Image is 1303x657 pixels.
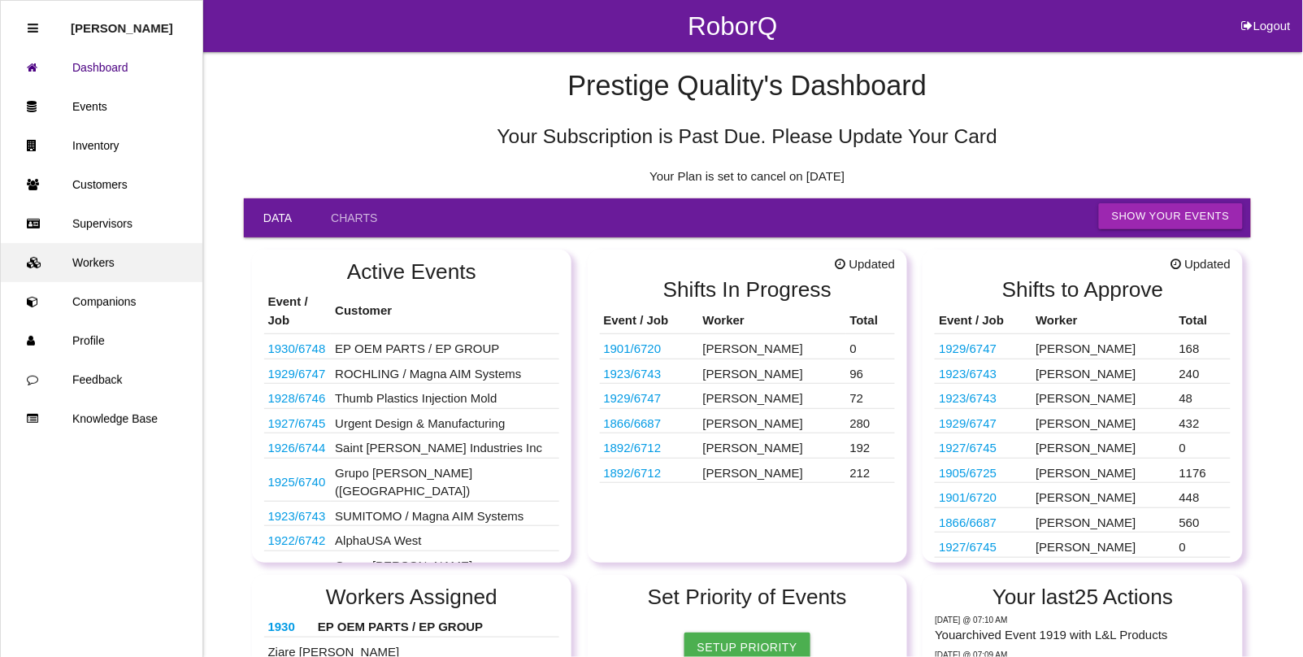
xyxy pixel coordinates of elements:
a: 1927/6745 [939,441,997,455]
a: 1927/6745 [939,540,997,554]
td: 6576306022 [264,334,332,359]
tr: 68425775AD [600,384,896,409]
p: Wednesday @ 07:10 AM [935,614,1231,626]
h2: Your last 25 Actions [935,585,1231,609]
td: [PERSON_NAME] [1032,408,1175,433]
td: 96 [846,359,896,384]
a: 1901/6720 [939,490,997,504]
h2: Active Events [264,260,560,284]
td: [PERSON_NAME] [1032,507,1175,533]
tr: 68427781AA; 68340793AA [600,433,896,459]
a: Workers [1,243,202,282]
span: Updated [835,255,895,274]
p: You archived Event 1919 with L&L Products [935,626,1231,645]
a: 1930 [268,620,295,633]
td: 0 [1175,433,1231,459]
td: [PERSON_NAME] [1032,533,1175,558]
tr: 10301666 [935,458,1231,483]
a: 1929/6747 [939,416,997,430]
th: Worker [1032,307,1175,334]
td: ROCHLING / Magna AIM Systems [331,359,559,384]
tr: Space X Parts [935,433,1231,459]
tr: 68546289AB (@ Magna AIM) [600,408,896,433]
a: Supervisors [1,204,202,243]
a: 1901/6720 [604,342,662,355]
th: Event / Job [935,307,1032,334]
td: [PERSON_NAME] [699,408,846,433]
td: 68343526AB [264,501,332,526]
td: 432 [1175,408,1231,433]
td: 0 [846,334,896,359]
td: PJ6B S045A76 AG3JA6 [600,334,699,359]
tr: 68546289AB (@ Magna AIM) [935,507,1231,533]
h5: Your Subscription is Past Due. Please Update Your Card [244,125,1251,147]
a: 1866/6687 [604,416,662,430]
td: 68425775AD [264,359,332,384]
a: Feedback [1,360,202,399]
td: 560 [1175,557,1231,582]
a: 1923/6743 [939,391,997,405]
tr: PJ6B S045A76 AG3JA6 [935,483,1231,508]
td: 48 [1175,384,1231,409]
td: 192 [846,433,896,459]
td: [PERSON_NAME] [699,433,846,459]
td: 68343526AB [600,359,699,384]
a: 1892/6712 [604,466,662,480]
p: Your Plan is set to cancel on [DATE] [244,168,1251,186]
td: [PERSON_NAME] [1032,458,1175,483]
h4: Prestige Quality 's Dashboard [244,71,1251,102]
a: Charts [311,198,397,237]
th: 6576306022 [264,614,314,637]
h2: Shifts to Approve [935,278,1231,302]
td: 2011010AB / 2008002AB / 2009006AB [264,384,332,409]
a: 1866/6687 [939,516,997,529]
tr: 68343526AB [600,359,896,384]
td: P703 PCBA [264,458,332,501]
td: [PERSON_NAME] [1032,359,1175,384]
a: Customers [1,165,202,204]
td: K13360 (WA14CO14) [264,526,332,551]
a: Data [244,198,311,237]
td: [PERSON_NAME] [699,384,846,409]
tr: 68425775AD [935,408,1231,433]
td: 448 [1175,483,1231,508]
p: Rosie Blandino [71,9,173,35]
td: [PERSON_NAME] [1032,483,1175,508]
td: [PERSON_NAME] [1032,334,1175,359]
td: Grupo [PERSON_NAME] ([GEOGRAPHIC_DATA]) [331,458,559,501]
td: AlphaUSA West [331,526,559,551]
td: 168 [1175,334,1231,359]
td: Saint [PERSON_NAME] Industries Inc [331,433,559,459]
td: 1176 [1175,458,1231,483]
td: 68483788AE KNL [264,433,332,459]
a: Dashboard [1,48,202,87]
td: Space X Parts [264,408,332,433]
tr: 68425775AD [935,334,1231,359]
a: 1929/6747 [939,342,997,355]
th: Worker [699,307,846,334]
td: P703 PCBA [264,550,332,594]
a: 1925/6740 [268,475,326,489]
th: EP OEM PARTS / EP GROUP [314,614,559,637]
th: Customer [331,289,559,334]
a: 1892/6712 [604,441,662,455]
tr: Space X Parts [935,533,1231,558]
td: Urgent Design & Manufacturing [331,408,559,433]
td: 240 [1175,359,1231,384]
a: 1928/6746 [268,391,326,405]
td: 212 [846,458,896,483]
th: Total [846,307,896,334]
td: 68546289AB (@ Magna AIM) [600,408,699,433]
td: [PERSON_NAME] [1032,384,1175,409]
a: Companions [1,282,202,321]
tr: 68343526AB [935,359,1231,384]
td: 68427781AA; 68340793AA [600,433,699,459]
a: 1930/6748 [268,342,326,355]
a: 1929/6747 [268,367,326,381]
td: 0 [1175,533,1231,558]
div: Close [28,9,38,48]
tr: 68427781AA; 68340793AA [600,458,896,483]
a: 1929/6747 [604,391,662,405]
h2: Workers Assigned [264,585,560,609]
h2: Shifts In Progress [600,278,896,302]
